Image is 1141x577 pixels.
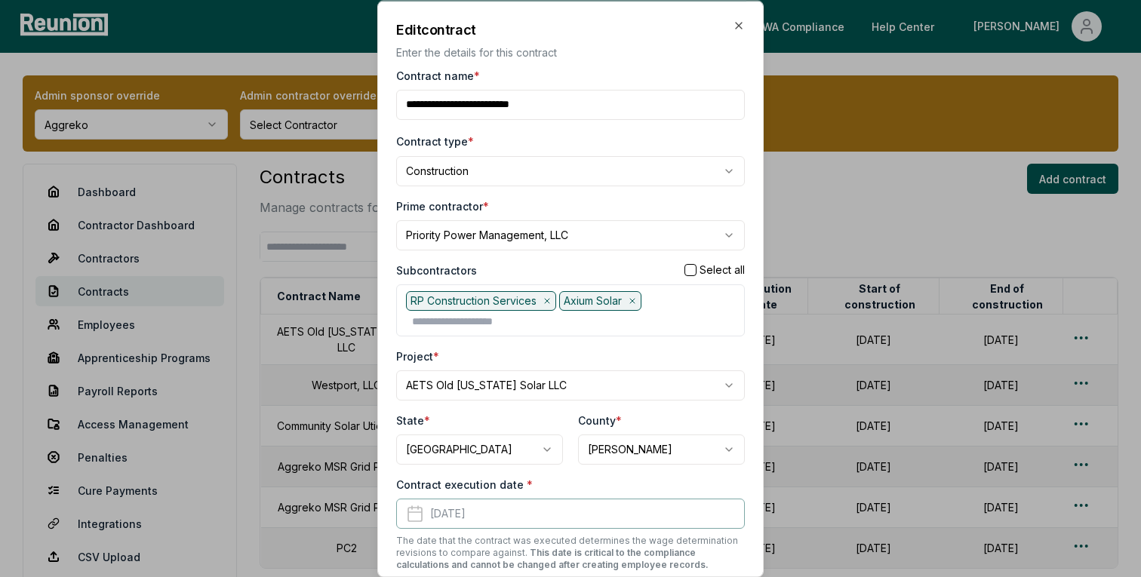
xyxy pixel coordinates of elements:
[396,67,480,83] label: Contract name
[559,290,641,310] div: Axium Solar
[406,290,556,310] div: RP Construction Services
[396,534,738,569] span: The date that the contract was executed determines the wage determination revisions to compare ag...
[396,262,477,278] label: Subcontractors
[396,476,533,492] label: Contract execution date
[700,265,745,275] label: Select all
[396,134,474,147] label: Contract type
[396,198,489,213] label: Prime contractor
[396,19,745,39] h2: Edit contract
[396,44,745,60] p: Enter the details for this contract
[578,412,622,428] label: County
[396,348,439,364] label: Project
[396,412,430,428] label: State
[396,546,709,569] span: This date is critical to the compliance calculations and cannot be changed after creating employe...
